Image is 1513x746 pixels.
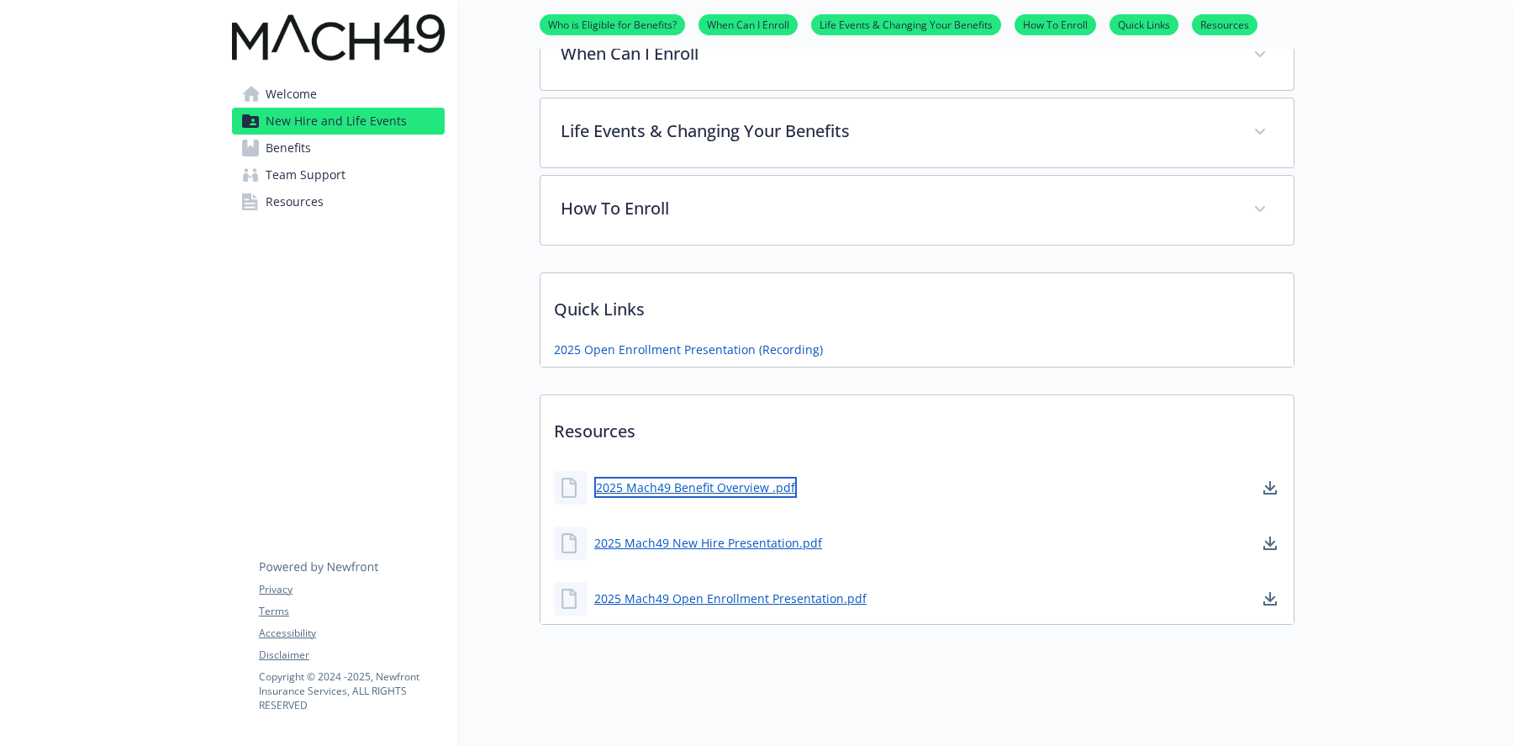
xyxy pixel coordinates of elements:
a: Privacy [259,582,444,597]
a: 2025 Mach49 Open Enrollment Presentation.pdf [594,590,867,607]
a: Disclaimer [259,648,444,663]
div: How To Enroll [540,176,1294,245]
a: Terms [259,604,444,619]
a: Welcome [232,81,445,108]
a: 2025 Mach49 Benefit Overview .pdf [594,477,797,498]
a: Team Support [232,161,445,188]
p: Life Events & Changing Your Benefits [561,119,1233,144]
span: Team Support [266,161,345,188]
span: New Hire and Life Events [266,108,407,135]
a: download document [1260,478,1280,498]
p: Copyright © 2024 - 2025 , Newfront Insurance Services, ALL RIGHTS RESERVED [259,669,444,712]
p: Resources [540,395,1294,458]
a: Resources [1192,16,1257,32]
a: Accessibility [259,626,444,641]
a: 2025 Mach49 New Hire Presentation.pdf [594,534,822,552]
span: Resources [266,188,324,215]
p: How To Enroll [561,196,1233,221]
a: Quick Links [1110,16,1178,32]
a: New Hire and Life Events [232,108,445,135]
a: 2025 Open Enrollment Presentation (Recording) [554,341,823,358]
a: Who is Eligible for Benefits? [540,16,685,32]
a: When Can I Enroll [699,16,798,32]
a: download document [1260,533,1280,553]
p: Quick Links [540,273,1294,336]
div: When Can I Enroll [540,21,1294,90]
a: Resources [232,188,445,215]
div: Life Events & Changing Your Benefits [540,98,1294,167]
a: Benefits [232,135,445,161]
span: Welcome [266,81,317,108]
a: Life Events & Changing Your Benefits [811,16,1001,32]
span: Benefits [266,135,311,161]
p: When Can I Enroll [561,41,1233,66]
a: download document [1260,589,1280,609]
a: How To Enroll [1015,16,1096,32]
